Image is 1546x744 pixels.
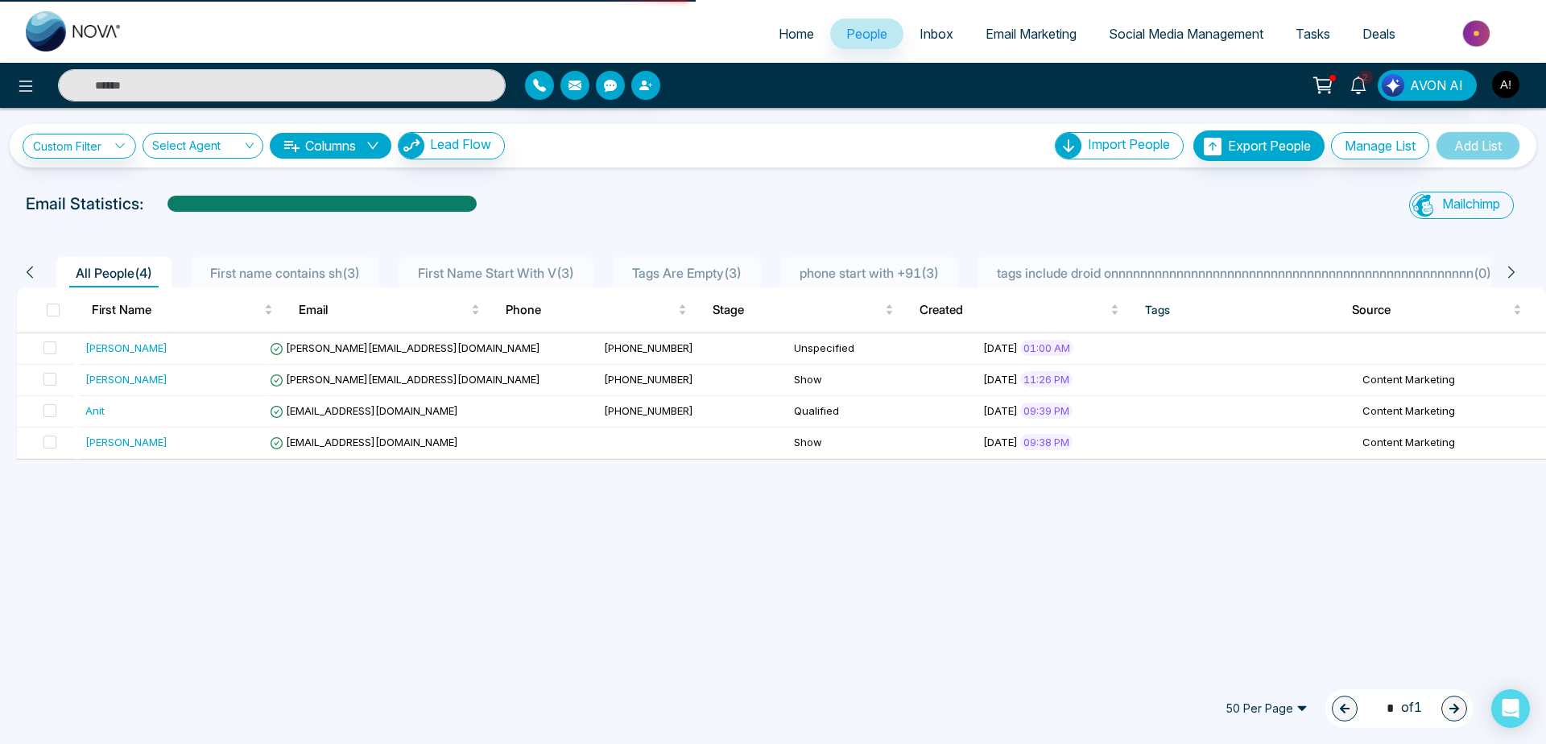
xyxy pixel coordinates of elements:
[793,265,945,281] span: phone start with +91 ( 3 )
[986,26,1077,42] span: Email Marketing
[85,340,167,356] div: [PERSON_NAME]
[1382,74,1404,97] img: Lead Flow
[92,300,261,320] span: First Name
[85,434,167,450] div: [PERSON_NAME]
[1378,70,1477,101] button: AVON AI
[1109,26,1263,42] span: Social Media Management
[26,11,122,52] img: Nova CRM Logo
[983,436,1018,448] span: [DATE]
[391,132,505,159] a: Lead FlowLead Flow
[920,300,1106,320] span: Created
[270,133,391,159] button: Columnsdown
[604,341,693,354] span: [PHONE_NUMBER]
[1339,287,1546,333] th: Source
[626,265,748,281] span: Tags Are Empty ( 3 )
[69,265,159,281] span: All People ( 4 )
[787,396,978,428] td: Qualified
[204,265,366,281] span: First name contains sh ( 3 )
[286,287,493,333] th: Email
[983,404,1018,417] span: [DATE]
[1088,136,1170,152] span: Import People
[1377,697,1422,719] span: of 1
[1442,196,1500,212] span: Mailchimp
[26,192,143,216] p: Email Statistics:
[1339,70,1378,98] a: 2
[1358,70,1373,85] span: 2
[1020,340,1073,356] span: 01:00 AM
[1356,428,1546,459] td: Content Marketing
[270,404,458,417] span: [EMAIL_ADDRESS][DOMAIN_NAME]
[1492,71,1519,98] img: User Avatar
[1228,138,1311,154] span: Export People
[1279,19,1346,49] a: Tasks
[1093,19,1279,49] a: Social Media Management
[969,19,1093,49] a: Email Marketing
[270,436,458,448] span: [EMAIL_ADDRESS][DOMAIN_NAME]
[398,132,505,159] button: Lead Flow
[1356,396,1546,428] td: Content Marketing
[270,341,540,354] span: [PERSON_NAME][EMAIL_ADDRESS][DOMAIN_NAME]
[399,133,424,159] img: Lead Flow
[830,19,903,49] a: People
[787,365,978,396] td: Show
[903,19,969,49] a: Inbox
[1132,287,1339,333] th: Tags
[299,300,468,320] span: Email
[983,341,1018,354] span: [DATE]
[430,136,491,152] span: Lead Flow
[1020,434,1073,450] span: 09:38 PM
[366,139,379,152] span: down
[1020,371,1073,387] span: 11:26 PM
[713,300,882,320] span: Stage
[1420,15,1536,52] img: Market-place.gif
[846,26,887,42] span: People
[506,300,675,320] span: Phone
[763,19,830,49] a: Home
[493,287,700,333] th: Phone
[1346,19,1412,49] a: Deals
[907,287,1131,333] th: Created
[983,373,1018,386] span: [DATE]
[1193,130,1325,161] button: Export People
[23,134,136,159] a: Custom Filter
[79,287,286,333] th: First Name
[990,265,1498,281] span: tags include droid onnnnnnnnnnnnnnnnnnnnnnnnnnnnnnnnnnnnnnnnnnnnnnnnnn ( 0 )
[1352,300,1510,320] span: Source
[920,26,953,42] span: Inbox
[700,287,907,333] th: Stage
[604,404,693,417] span: [PHONE_NUMBER]
[787,333,978,365] td: Unspecified
[1410,76,1463,95] span: AVON AI
[85,371,167,387] div: [PERSON_NAME]
[411,265,581,281] span: First Name Start With V ( 3 )
[1362,26,1395,42] span: Deals
[1020,403,1073,419] span: 09:39 PM
[1296,26,1330,42] span: Tasks
[1331,132,1429,159] button: Manage List
[85,403,105,419] div: Anit
[270,373,540,386] span: [PERSON_NAME][EMAIL_ADDRESS][DOMAIN_NAME]
[1214,696,1319,721] span: 50 Per Page
[787,428,978,459] td: Show
[779,26,814,42] span: Home
[604,373,693,386] span: [PHONE_NUMBER]
[1356,365,1546,396] td: Content Marketing
[1491,689,1530,728] div: Open Intercom Messenger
